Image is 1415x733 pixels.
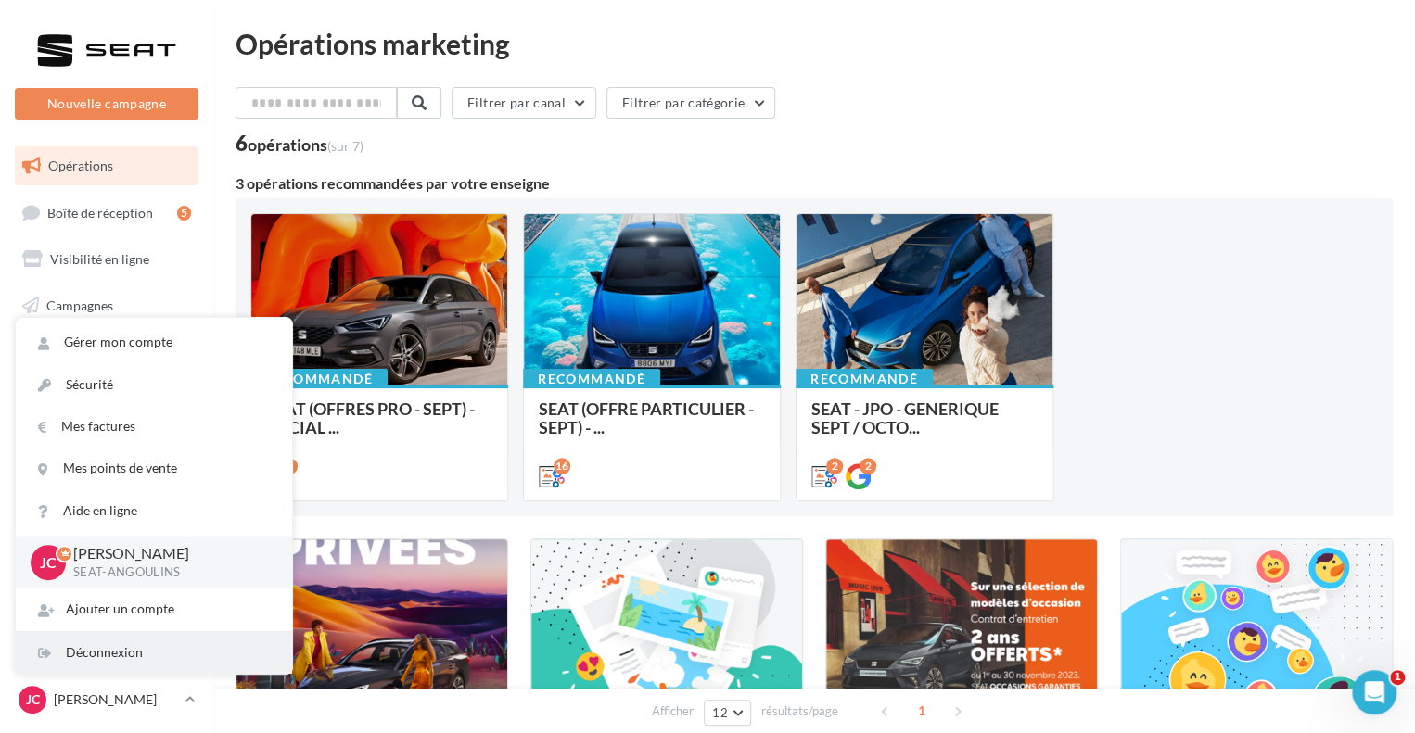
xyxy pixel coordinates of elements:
[704,700,751,726] button: 12
[54,690,177,709] p: [PERSON_NAME]
[40,551,57,573] span: JC
[452,87,596,119] button: Filtrer par canal
[11,240,202,279] a: Visibilité en ligne
[26,690,40,709] span: JC
[1352,670,1396,714] iframe: Intercom live chat
[811,398,999,437] span: SEAT - JPO - GENERIQUE SEPT / OCTO...
[250,369,388,389] div: Recommandé
[236,30,1393,57] div: Opérations marketing
[327,138,363,154] span: (sur 7)
[11,146,202,185] a: Opérations
[236,176,1393,191] div: 3 opérations recommandées par votre enseigne
[11,471,202,525] a: PLV et print personnalisable
[554,458,570,474] div: 16
[11,333,202,372] a: Contacts
[16,588,292,630] div: Ajouter un compte
[248,136,363,153] div: opérations
[16,322,292,363] a: Gérer mon compte
[761,702,838,720] span: résultats/page
[539,398,754,437] span: SEAT (OFFRE PARTICULIER - SEPT) - ...
[50,251,149,267] span: Visibilité en ligne
[1390,670,1405,685] span: 1
[523,369,660,389] div: Recommandé
[826,458,843,474] div: 2
[177,206,191,221] div: 5
[907,696,937,726] span: 1
[73,564,262,581] p: SEAT-ANGOULINS
[652,702,694,720] span: Afficher
[860,458,876,474] div: 2
[73,543,262,564] p: [PERSON_NAME]
[15,682,198,717] a: JC [PERSON_NAME]
[48,158,113,173] span: Opérations
[266,398,475,437] span: SEAT (OFFRES PRO - SEPT) - SOCIAL ...
[606,87,775,119] button: Filtrer par catégorie
[11,378,202,417] a: Médiathèque
[16,448,292,489] a: Mes points de vente
[11,532,202,587] a: Campagnes DataOnDemand
[47,204,153,220] span: Boîte de réception
[11,286,202,325] a: Campagnes
[796,369,933,389] div: Recommandé
[15,88,198,120] button: Nouvelle campagne
[11,424,202,463] a: Calendrier
[11,193,202,233] a: Boîte de réception5
[712,705,728,720] span: 12
[46,297,113,313] span: Campagnes
[16,632,292,674] div: Déconnexion
[16,406,292,448] a: Mes factures
[236,133,363,154] div: 6
[16,490,292,532] a: Aide en ligne
[16,364,292,406] a: Sécurité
